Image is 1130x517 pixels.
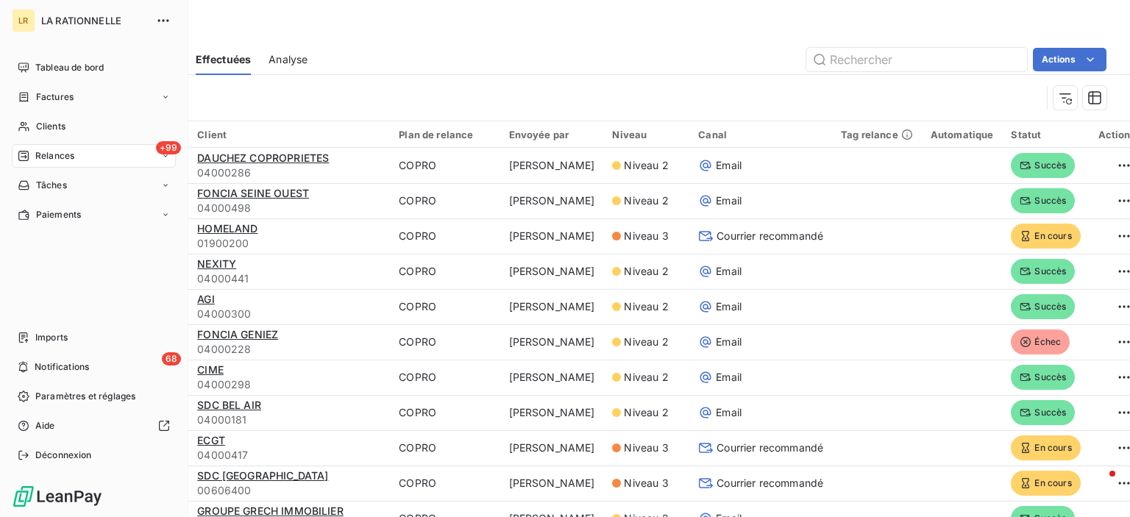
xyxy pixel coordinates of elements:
[41,15,147,26] span: LA RATIONNELLE
[624,441,668,455] span: Niveau 3
[390,148,500,183] td: COPRO
[197,413,381,427] span: 04000181
[269,52,308,67] span: Analyse
[1011,153,1075,178] span: Succès
[624,229,668,243] span: Niveau 3
[716,405,742,420] span: Email
[197,504,343,517] span: GROUPE GRECH IMMOBILIER
[12,115,176,138] a: Clients
[716,158,742,173] span: Email
[390,430,500,466] td: COPRO
[500,254,604,289] td: [PERSON_NAME]
[841,129,913,140] div: Tag relance
[162,352,181,366] span: 68
[390,360,500,395] td: COPRO
[197,222,257,235] span: HOMELAND
[35,360,89,374] span: Notifications
[500,289,604,324] td: [PERSON_NAME]
[36,208,81,221] span: Paiements
[624,476,668,491] span: Niveau 3
[197,399,261,411] span: SDC BEL AIR
[931,129,994,140] div: Automatique
[716,264,742,279] span: Email
[1033,48,1106,71] button: Actions
[197,236,381,251] span: 01900200
[717,476,823,491] span: Courrier recommandé
[500,360,604,395] td: [PERSON_NAME]
[12,85,176,109] a: Factures
[12,56,176,79] a: Tableau de bord
[624,264,668,279] span: Niveau 2
[624,193,668,208] span: Niveau 2
[1011,471,1080,496] span: En cours
[12,326,176,349] a: Imports
[390,183,500,218] td: COPRO
[197,201,381,215] span: 04000498
[36,179,67,192] span: Tâches
[509,129,595,140] div: Envoyée par
[36,120,65,133] span: Clients
[12,9,35,32] div: LR
[390,395,500,430] td: COPRO
[624,299,668,314] span: Niveau 2
[1011,400,1075,425] span: Succès
[156,141,181,154] span: +99
[35,61,104,74] span: Tableau de bord
[197,448,381,463] span: 04000417
[698,129,823,140] div: Canal
[197,129,227,140] span: Client
[716,193,742,208] span: Email
[1011,329,1070,354] span: Échec
[197,434,225,446] span: ECGT
[390,466,500,501] td: COPRO
[717,441,823,455] span: Courrier recommandé
[624,405,668,420] span: Niveau 2
[1011,188,1075,213] span: Succès
[716,370,742,385] span: Email
[12,174,176,197] a: Tâches
[197,293,214,305] span: AGI
[12,385,176,408] a: Paramètres et réglages
[612,129,681,140] div: Niveau
[806,48,1027,71] input: Rechercher
[197,377,381,392] span: 04000298
[197,469,328,482] span: SDC [GEOGRAPHIC_DATA]
[197,151,329,164] span: DAUCHEZ COPROPRIETES
[12,485,103,508] img: Logo LeanPay
[1011,294,1075,319] span: Succès
[500,183,604,218] td: [PERSON_NAME]
[197,342,381,357] span: 04000228
[624,158,668,173] span: Niveau 2
[35,149,74,163] span: Relances
[12,203,176,227] a: Paiements
[500,395,604,430] td: [PERSON_NAME]
[500,324,604,360] td: [PERSON_NAME]
[500,430,604,466] td: [PERSON_NAME]
[35,449,92,462] span: Déconnexion
[717,229,823,243] span: Courrier recommandé
[1011,365,1075,390] span: Succès
[1011,129,1080,140] div: Statut
[716,335,742,349] span: Email
[197,307,381,321] span: 04000300
[36,90,74,104] span: Factures
[390,254,500,289] td: COPRO
[196,52,252,67] span: Effectuées
[624,335,668,349] span: Niveau 2
[624,370,668,385] span: Niveau 2
[390,218,500,254] td: COPRO
[500,218,604,254] td: [PERSON_NAME]
[35,390,135,403] span: Paramètres et réglages
[12,144,176,168] a: +99Relances
[12,414,176,438] a: Aide
[1011,224,1080,249] span: En cours
[716,299,742,314] span: Email
[197,257,236,270] span: NEXITY
[197,483,381,498] span: 00606400
[197,187,309,199] span: FONCIA SEINE OUEST
[390,289,500,324] td: COPRO
[197,328,278,340] span: FONCIA GENIEZ
[390,324,500,360] td: COPRO
[500,466,604,501] td: [PERSON_NAME]
[35,331,68,344] span: Imports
